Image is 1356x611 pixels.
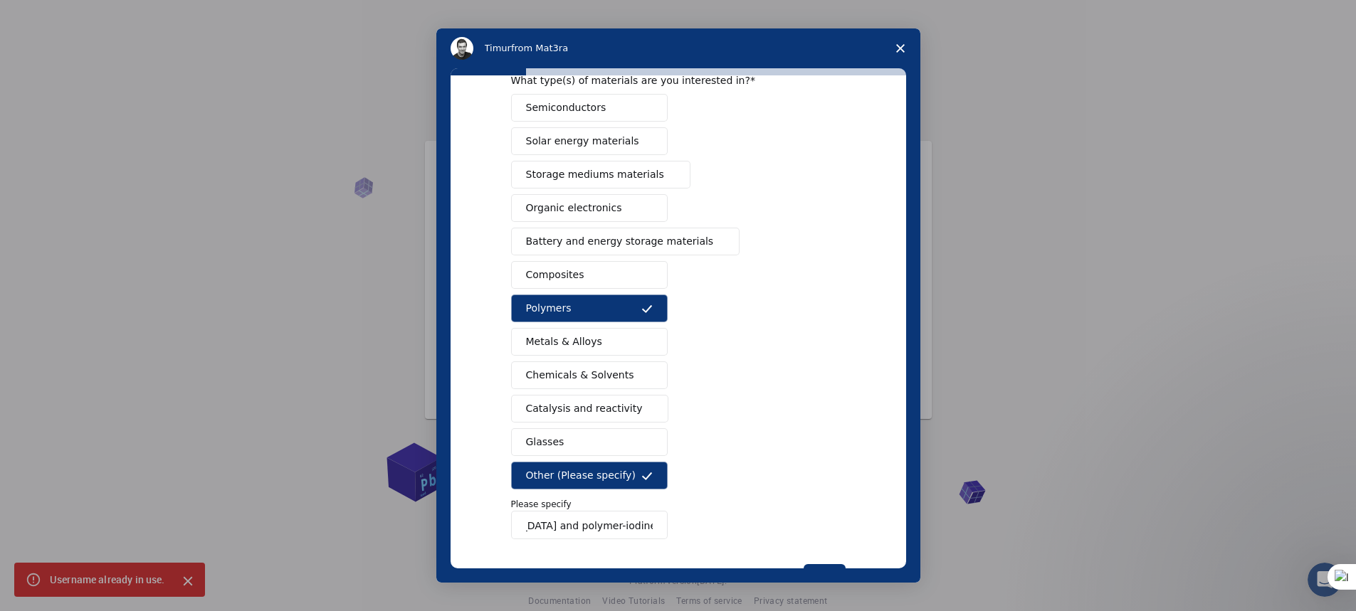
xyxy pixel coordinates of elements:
[526,368,634,383] span: Chemicals & Solvents
[511,498,846,511] p: Please specify
[511,462,668,489] button: Other (Please specify)
[804,564,846,588] button: Next
[511,261,668,289] button: Composites
[881,28,920,68] span: Close survey
[526,301,572,316] span: Polymers
[451,37,473,60] img: Profile image for Timur
[526,401,643,416] span: Catalysis and reactivity
[511,194,668,222] button: Organic electronics
[526,435,564,450] span: Glasses
[511,294,668,322] button: Polymers
[526,134,639,149] span: Solar energy materials
[526,167,664,182] span: Storage mediums materials
[511,228,740,255] button: Battery and energy storage materials
[526,201,622,216] span: Organic electronics
[28,10,80,23] span: Support
[526,334,602,349] span: Metals & Alloys
[485,43,511,53] span: Timur
[526,100,606,115] span: Semiconductors
[511,328,668,356] button: Metals & Alloys
[511,361,668,389] button: Chemicals & Solvents
[511,511,668,539] input: Enter response
[526,468,636,483] span: Other (Please specify)
[511,127,668,155] button: Solar energy materials
[511,43,568,53] span: from Mat3ra
[511,94,668,122] button: Semiconductors
[511,74,824,87] div: What type(s) of materials are you interested in?
[511,395,669,423] button: Catalysis and reactivity
[511,428,668,456] button: Glasses
[511,161,690,188] button: Storage mediums materials
[526,234,714,249] span: Battery and energy storage materials
[526,267,584,282] span: Composites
